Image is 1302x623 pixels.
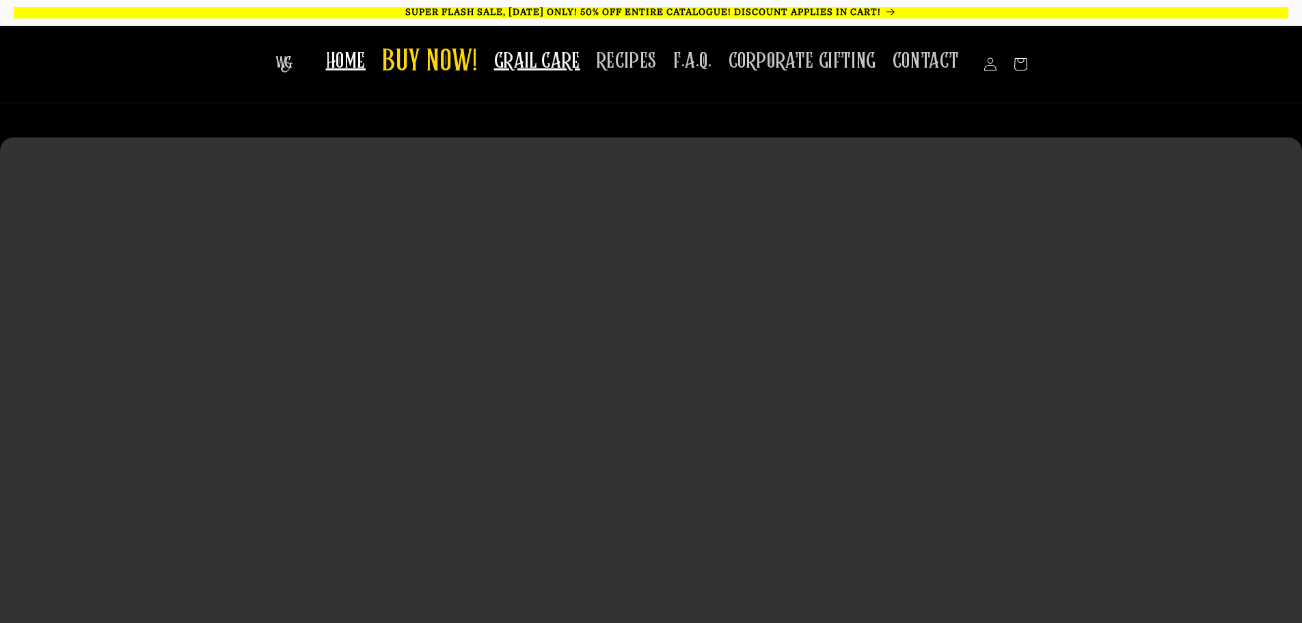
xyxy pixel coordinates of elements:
span: CORPORATE GIFTING [729,48,876,75]
p: SUPER FLASH SALE, [DATE] ONLY! 50% OFF ENTIRE CATALOGUE! DISCOUNT APPLIES IN CART! [14,7,1288,18]
span: CONTACT [893,48,960,75]
a: BUY NOW! [374,36,486,90]
a: RECIPES [588,40,665,83]
span: BUY NOW! [382,44,478,81]
a: GRAIL CARE [486,40,588,83]
a: CONTACT [884,40,968,83]
a: F.A.Q. [665,40,720,83]
a: CORPORATE GIFTING [720,40,884,83]
img: The Whiskey Grail [275,56,293,72]
span: F.A.Q. [673,48,712,75]
a: HOME [318,40,374,83]
span: RECIPES [597,48,657,75]
span: HOME [326,48,366,75]
span: GRAIL CARE [494,48,580,75]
